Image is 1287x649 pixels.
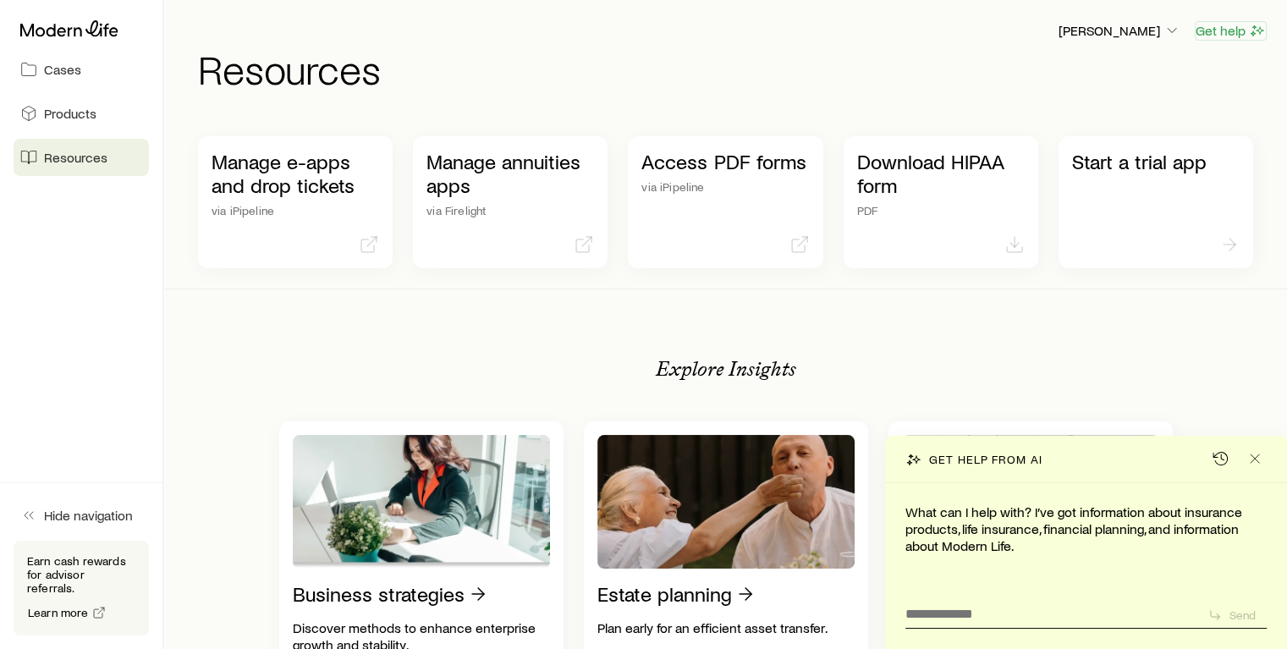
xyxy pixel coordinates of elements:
[597,582,732,606] p: Estate planning
[28,607,89,619] span: Learn more
[1059,22,1180,39] p: [PERSON_NAME]
[14,51,149,88] a: Cases
[426,150,594,197] p: Manage annuities apps
[293,582,465,606] p: Business strategies
[198,48,1267,89] h1: Resources
[44,105,96,122] span: Products
[857,204,1025,217] p: PDF
[212,204,379,217] p: via iPipeline
[1058,21,1181,41] button: [PERSON_NAME]
[844,136,1038,268] a: Download HIPAA formPDF
[293,435,550,569] img: Business strategies
[929,453,1042,466] p: Get help from AI
[656,357,796,381] p: Explore Insights
[426,204,594,217] p: via Firelight
[14,541,149,635] div: Earn cash rewards for advisor referrals.Learn more
[27,554,135,595] p: Earn cash rewards for advisor referrals.
[44,61,81,78] span: Cases
[1072,150,1240,173] p: Start a trial app
[597,435,855,569] img: Estate planning
[14,95,149,132] a: Products
[857,150,1025,197] p: Download HIPAA form
[212,150,379,197] p: Manage e-apps and drop tickets
[902,435,1159,569] img: Wealth accumulation
[597,619,855,636] p: Plan early for an efficient asset transfer.
[44,149,107,166] span: Resources
[905,503,1267,554] p: What can I help with? I’ve got information about insurance products, life insurance, financial pl...
[1229,608,1256,622] p: Send
[14,139,149,176] a: Resources
[1201,604,1267,626] button: Send
[1195,21,1267,41] button: Get help
[641,150,809,173] p: Access PDF forms
[44,507,133,524] span: Hide navigation
[14,497,149,534] button: Hide navigation
[641,180,809,194] p: via iPipeline
[1243,447,1267,470] button: Close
